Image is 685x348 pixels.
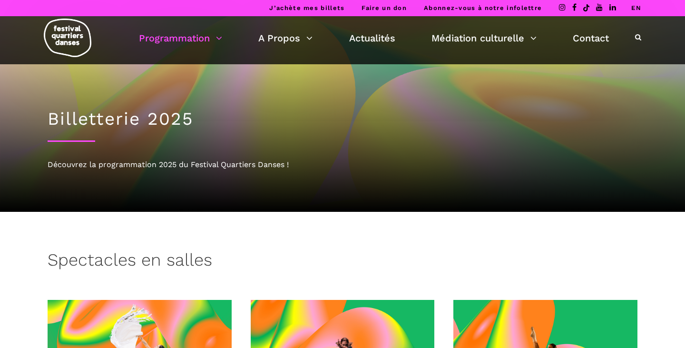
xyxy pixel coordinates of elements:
div: Découvrez la programmation 2025 du Festival Quartiers Danses ! [48,159,637,171]
a: Faire un don [362,4,407,11]
a: Programmation [139,30,222,46]
img: logo-fqd-med [44,19,91,57]
h1: Billetterie 2025 [48,109,637,129]
a: Actualités [349,30,395,46]
a: EN [631,4,641,11]
a: J’achète mes billets [269,4,344,11]
h3: Spectacles en salles [48,250,212,274]
a: Médiation culturelle [431,30,537,46]
a: A Propos [258,30,313,46]
a: Abonnez-vous à notre infolettre [424,4,542,11]
a: Contact [573,30,609,46]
